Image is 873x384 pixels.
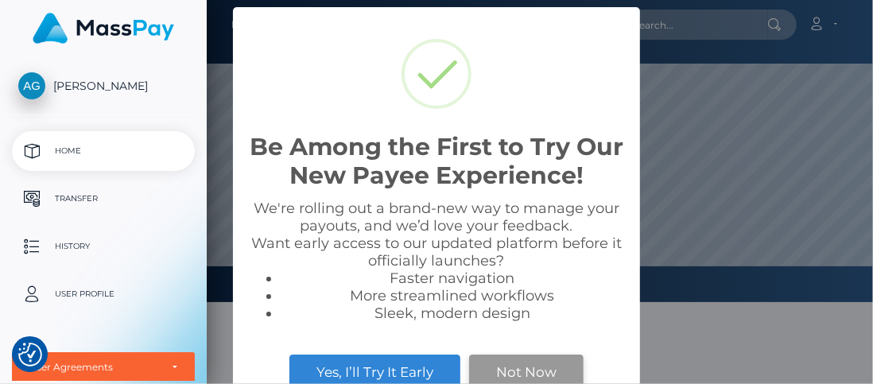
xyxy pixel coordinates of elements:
h2: Be Among the First to Try Our New Payee Experience! [249,133,624,190]
span: [PERSON_NAME] [12,79,195,93]
p: History [18,235,188,258]
div: User Agreements [29,361,160,374]
li: Sleek, modern design [281,304,624,322]
p: Home [18,139,188,163]
div: We're rolling out a brand-new way to manage your payouts, and we’d love your feedback. Want early... [249,200,624,322]
button: Consent Preferences [18,343,42,367]
img: Revisit consent button [18,343,42,367]
img: MassPay [33,13,174,44]
li: Faster navigation [281,270,624,287]
li: More streamlined workflows [281,287,624,304]
p: User Profile [18,282,188,306]
p: Transfer [18,187,188,211]
button: User Agreements [12,352,195,382]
